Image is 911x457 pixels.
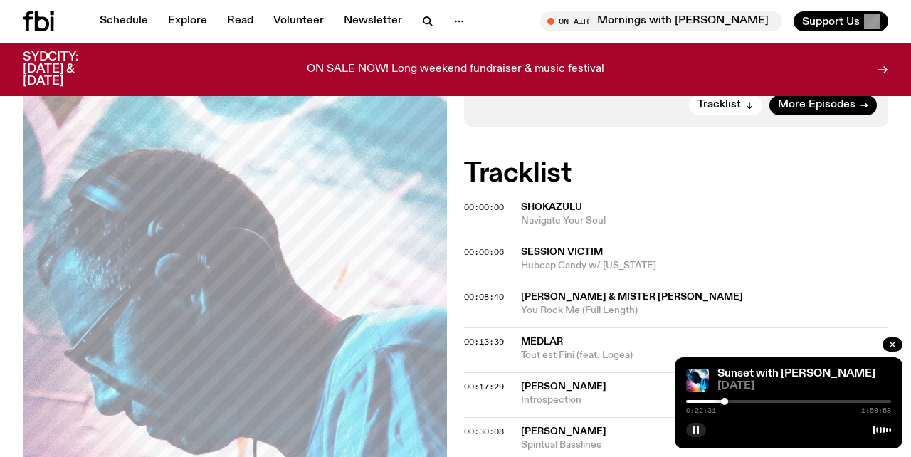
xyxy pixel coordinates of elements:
h3: SYDCITY: [DATE] & [DATE] [23,51,114,88]
span: Hubcap Candy w/ [US_STATE] [521,259,888,273]
span: 0:22:31 [686,407,716,414]
button: Support Us [794,11,888,31]
span: [PERSON_NAME] [521,426,606,436]
button: On AirMornings with [PERSON_NAME] / booked and busy [540,11,782,31]
a: Schedule [91,11,157,31]
a: Newsletter [335,11,411,31]
button: 00:17:29 [464,383,504,391]
span: Session Victim [521,247,603,257]
button: 00:08:40 [464,293,504,301]
span: Navigate Your Soul [521,214,888,228]
span: 00:00:00 [464,201,504,213]
button: 00:30:08 [464,428,504,436]
span: [DATE] [717,381,891,392]
span: 1:59:58 [861,407,891,414]
a: Volunteer [265,11,332,31]
span: You Rock Me (Full Length) [521,304,888,317]
span: Spiritual Basslines [521,438,888,452]
span: Tracklist [697,100,741,110]
span: [PERSON_NAME] & Mister [PERSON_NAME] [521,292,743,302]
a: Explore [159,11,216,31]
button: 00:13:39 [464,338,504,346]
span: Shokazulu [521,202,582,212]
a: Sunset with [PERSON_NAME] [717,368,875,379]
a: Read [218,11,262,31]
p: ON SALE NOW! Long weekend fundraiser & music festival [307,63,604,76]
span: 00:06:06 [464,246,504,258]
h2: Tracklist [464,161,888,187]
span: Support Us [802,15,860,28]
span: 00:08:40 [464,291,504,303]
span: More Episodes [778,100,855,110]
button: Tracklist [689,95,762,115]
span: Tout est Fini (feat. Logea) [521,349,888,362]
button: 00:00:00 [464,204,504,211]
span: 00:17:29 [464,381,504,392]
a: More Episodes [769,95,877,115]
span: Introspection [521,394,888,407]
span: 00:13:39 [464,336,504,347]
span: 00:30:08 [464,426,504,437]
span: [PERSON_NAME] [521,382,606,392]
img: Simon Caldwell stands side on, looking downwards. He has headphones on. Behind him is a brightly ... [686,369,709,392]
span: Medlar [521,337,563,347]
button: 00:06:06 [464,248,504,256]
